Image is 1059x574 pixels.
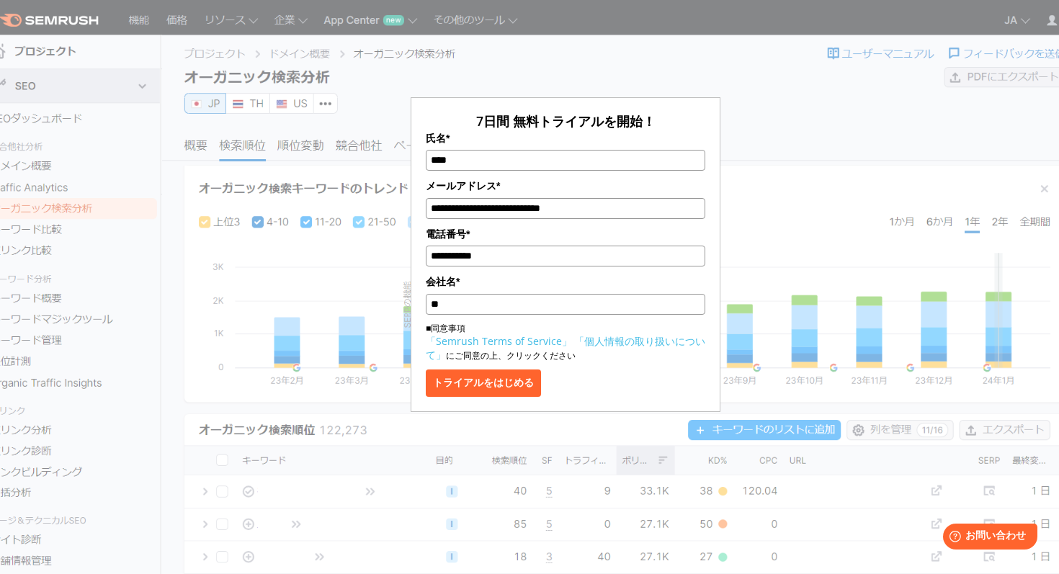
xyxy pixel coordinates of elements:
[426,334,705,362] a: 「個人情報の取り扱いについて」
[426,178,705,194] label: メールアドレス*
[426,226,705,242] label: 電話番号*
[426,334,572,348] a: 「Semrush Terms of Service」
[426,369,541,397] button: トライアルをはじめる
[426,322,705,362] p: ■同意事項 にご同意の上、クリックください
[931,518,1043,558] iframe: Help widget launcher
[476,112,656,130] span: 7日間 無料トライアルを開始！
